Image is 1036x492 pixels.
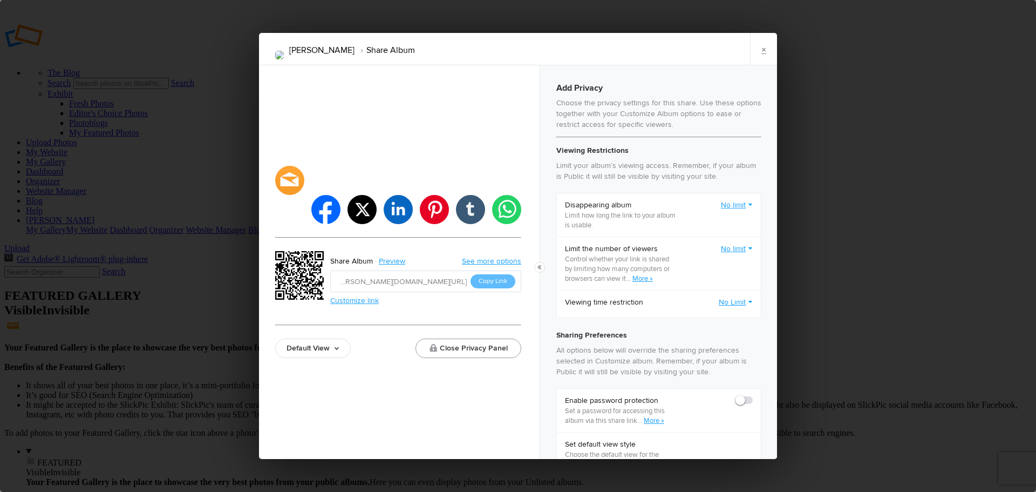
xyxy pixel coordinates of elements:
[384,195,413,224] li: linkedin
[565,254,678,284] p: Control whether your link is shared by limiting how many computers or browsers can view it.
[330,296,379,305] a: Customize link
[462,257,521,266] a: See more options
[565,406,678,426] p: Set a password for accessing this album via this share link.
[565,450,678,479] p: Choose the default view for the album. User will still be able to select other view styles.
[275,251,327,303] div: https://slickpic.us/18261207cLjT
[565,395,678,406] b: Enable password protection
[750,33,777,65] a: ×
[721,244,753,254] a: No limit
[556,160,761,182] p: Limit your album’s viewing access. Remember, if your album is Public it will still be visible by ...
[565,211,678,230] p: Limit how long the link to your album is usable.
[373,254,413,268] a: Preview
[275,51,284,59] img: RobertPaul-1.png
[628,274,632,283] span: ..
[565,297,643,308] b: Viewing time restriction
[639,416,644,425] span: ..
[565,200,678,211] b: Disappearing album
[556,82,761,95] h3: Add Privacy
[719,297,753,308] a: No Limit
[347,195,377,224] li: twitter
[644,416,664,425] a: More »
[330,254,373,268] div: Share Album
[471,274,515,288] button: Copy Link
[415,339,521,358] button: Close Privacy Panel
[534,262,545,273] button: Close
[556,329,761,342] h4: Sharing Preferences
[355,41,415,59] li: Share Album
[289,41,355,59] li: [PERSON_NAME]
[556,144,761,157] h4: Viewing Restrictions
[420,195,449,224] li: pinterest
[275,339,351,358] a: Default View
[456,195,485,224] li: tumblr
[492,195,521,224] li: whatsapp
[311,195,340,224] li: facebook
[632,274,653,283] a: More »
[565,244,678,254] b: Limit the number of viewers
[565,439,678,450] b: Set default view style
[556,98,761,130] p: Choose the privacy settings for this share. Use these options together with your Customize Album ...
[721,200,753,211] a: No limit
[556,345,761,378] p: All options below will override the sharing preferences selected in Customize album. Remember, if...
